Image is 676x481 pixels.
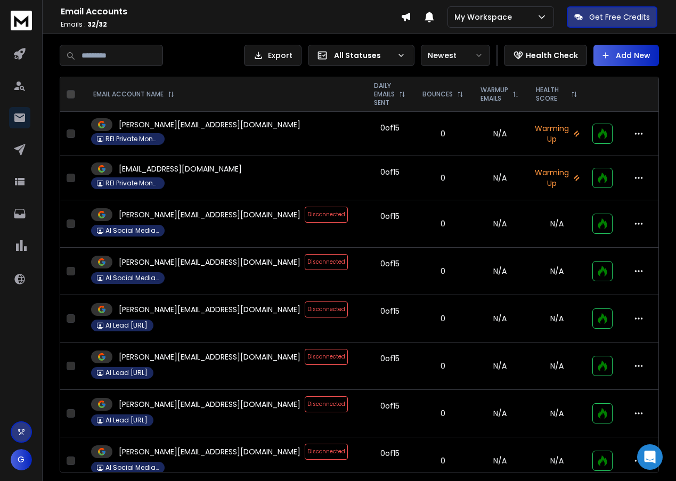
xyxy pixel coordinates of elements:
div: 0 of 15 [380,353,400,364]
p: DAILY EMAILS SENT [374,81,395,107]
td: N/A [472,390,527,437]
p: All Statuses [334,50,393,61]
p: N/A [534,218,580,229]
button: Get Free Credits [567,6,657,28]
div: 0 of 15 [380,211,400,222]
p: 0 [420,455,466,466]
div: 0 of 15 [380,167,400,177]
td: N/A [472,200,527,248]
p: REI Private Money Lending [105,179,159,187]
p: REI Private Money Lending [105,135,159,143]
p: AI Social Media [DOMAIN_NAME] [105,226,159,235]
div: Open Intercom Messenger [637,444,663,470]
td: N/A [472,156,527,200]
p: [PERSON_NAME][EMAIL_ADDRESS][DOMAIN_NAME] [119,304,300,315]
span: Disconnected [305,207,348,223]
h1: Email Accounts [61,5,401,18]
span: Disconnected [305,396,348,412]
p: AI Lead [URL] [105,321,148,330]
button: Export [244,45,302,66]
button: Newest [421,45,490,66]
td: N/A [472,343,527,390]
p: N/A [534,313,580,324]
img: logo [11,11,32,30]
p: BOUNCES [422,90,453,99]
td: N/A [472,112,527,156]
div: 0 of 15 [380,258,400,269]
p: Emails : [61,20,401,29]
button: G [11,449,32,470]
p: Warming Up [534,167,580,189]
p: Warming Up [534,123,580,144]
p: Get Free Credits [589,12,650,22]
p: AI Lead [URL] [105,416,148,425]
p: N/A [534,266,580,276]
p: 0 [420,218,466,229]
div: 0 of 15 [380,306,400,316]
div: 0 of 15 [380,123,400,133]
p: [EMAIL_ADDRESS][DOMAIN_NAME] [119,164,242,174]
p: HEALTH SCORE [536,86,567,103]
p: [PERSON_NAME][EMAIL_ADDRESS][DOMAIN_NAME] [119,209,300,220]
p: My Workspace [454,12,516,22]
p: AI Lead [URL] [105,369,148,377]
p: 0 [420,313,466,324]
span: 32 / 32 [87,20,107,29]
p: WARMUP EMAILS [480,86,508,103]
p: [PERSON_NAME][EMAIL_ADDRESS][DOMAIN_NAME] [119,119,300,130]
span: Disconnected [305,444,348,460]
p: 0 [420,128,466,139]
p: AI Social Media [DOMAIN_NAME] [105,274,159,282]
p: N/A [534,455,580,466]
p: N/A [534,408,580,419]
p: 0 [420,408,466,419]
p: [PERSON_NAME][EMAIL_ADDRESS][DOMAIN_NAME] [119,399,300,410]
span: Disconnected [305,301,348,317]
button: Add New [593,45,659,66]
p: 0 [420,361,466,371]
span: Disconnected [305,349,348,365]
p: [PERSON_NAME][EMAIL_ADDRESS][DOMAIN_NAME] [119,446,300,457]
p: AI Social Media [DOMAIN_NAME] [105,463,159,472]
td: N/A [472,295,527,343]
p: 0 [420,173,466,183]
div: 0 of 15 [380,448,400,459]
p: N/A [534,361,580,371]
div: EMAIL ACCOUNT NAME [93,90,174,99]
p: 0 [420,266,466,276]
p: [PERSON_NAME][EMAIL_ADDRESS][DOMAIN_NAME] [119,352,300,362]
td: N/A [472,248,527,295]
button: Health Check [504,45,587,66]
div: 0 of 15 [380,401,400,411]
span: Disconnected [305,254,348,270]
p: [PERSON_NAME][EMAIL_ADDRESS][DOMAIN_NAME] [119,257,300,267]
p: Health Check [526,50,578,61]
